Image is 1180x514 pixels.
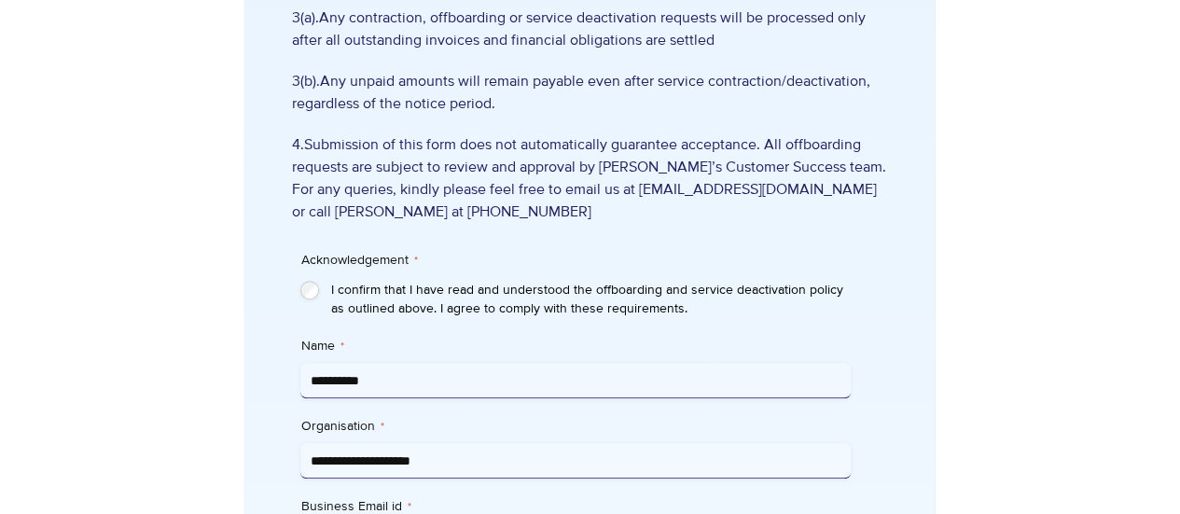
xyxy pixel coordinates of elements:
[300,251,417,270] legend: Acknowledgement
[291,133,888,223] span: 4.Submission of this form does not automatically guarantee acceptance. All offboarding requests a...
[291,70,888,115] span: 3(b).Any unpaid amounts will remain payable even after service contraction/deactivation, regardle...
[300,417,851,436] label: Organisation
[330,281,851,318] label: I confirm that I have read and understood the offboarding and service deactivation policy as outl...
[300,337,851,355] label: Name
[291,7,888,51] span: 3(a).Any contraction, offboarding or service deactivation requests will be processed only after a...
